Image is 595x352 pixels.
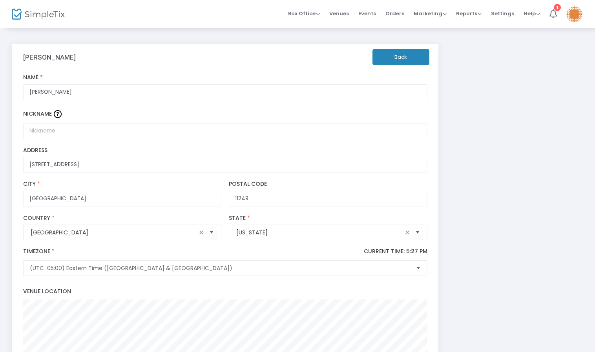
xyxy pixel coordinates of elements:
[554,3,561,10] div: 1
[54,110,62,118] img: question-mark
[23,248,427,260] label: Timezone
[206,225,217,241] button: Select
[414,10,447,17] span: Marketing
[364,248,427,255] p: Current Time: 5:27 PM
[23,123,427,139] input: Nickname
[288,10,320,17] span: Box Office
[23,191,221,207] input: City
[23,147,427,154] label: Address
[236,229,402,237] input: Select State
[229,181,427,188] label: Postal Code
[23,84,427,100] input: Enter Venue Name
[229,215,427,222] label: State
[385,4,404,24] span: Orders
[372,49,429,65] button: Back
[23,287,71,295] span: Venue Location
[23,215,221,222] label: Country
[413,261,424,276] button: Select
[23,53,76,61] h3: [PERSON_NAME]
[412,225,423,241] button: Select
[491,4,514,24] span: Settings
[229,191,427,207] input: Postal Code
[23,108,427,120] label: Nickname
[23,74,427,81] label: Name
[23,157,427,173] input: Enter a location
[31,229,197,237] input: Select Country
[358,4,376,24] span: Events
[23,181,221,188] label: City
[30,264,410,272] span: (UTC-05:00) Eastern Time ([GEOGRAPHIC_DATA] & [GEOGRAPHIC_DATA])
[329,4,349,24] span: Venues
[403,228,412,237] span: clear
[197,228,206,237] span: clear
[456,10,482,17] span: Reports
[524,10,540,17] span: Help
